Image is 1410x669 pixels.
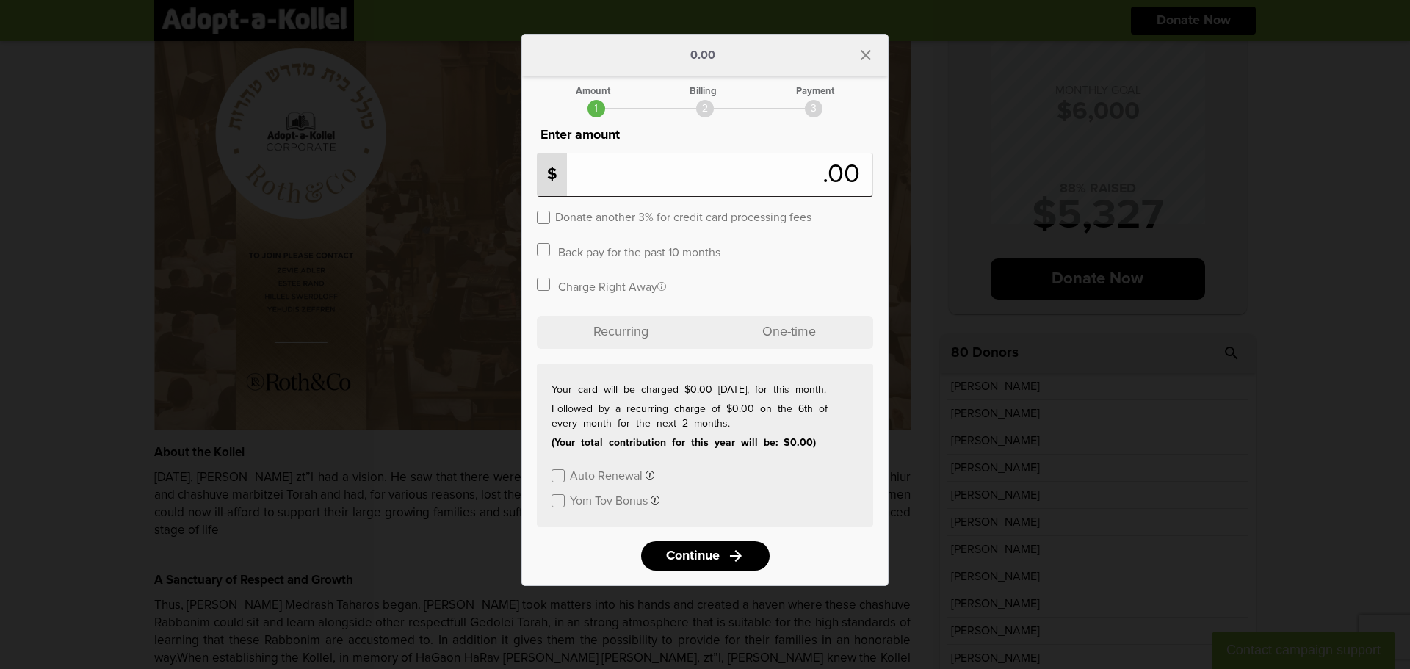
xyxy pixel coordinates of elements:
[558,245,720,258] label: Back pay for the past 10 months
[537,125,873,145] p: Enter amount
[666,549,720,563] span: Continue
[796,87,834,96] div: Payment
[857,46,875,64] i: close
[705,316,873,349] p: One-time
[696,100,714,117] div: 2
[690,49,715,61] p: 0.00
[555,209,811,223] label: Donate another 3% for credit card processing fees
[570,468,654,482] button: Auto Renewal
[641,541,770,571] a: Continuearrow_forward
[558,279,666,293] label: Charge Right Away
[587,100,605,117] div: 1
[570,468,643,482] label: Auto Renewal
[822,162,867,188] span: .00
[570,493,648,507] label: Yom Tov Bonus
[538,153,567,196] p: $
[576,87,610,96] div: Amount
[805,100,822,117] div: 3
[552,383,858,397] p: Your card will be charged $0.00 [DATE], for this month.
[690,87,717,96] div: Billing
[552,402,858,431] p: Followed by a recurring charge of $0.00 on the 6th of every month for the next 2 months.
[537,316,705,349] p: Recurring
[552,435,858,450] p: (Your total contribution for this year will be: $0.00)
[570,493,659,507] button: Yom Tov Bonus
[727,547,745,565] i: arrow_forward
